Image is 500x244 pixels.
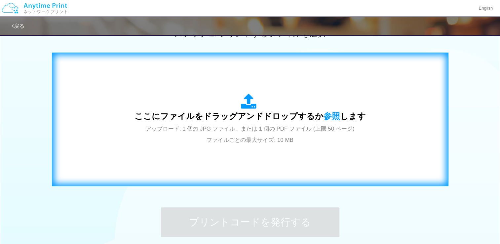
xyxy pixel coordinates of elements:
span: ここにファイルをドラッグアンドドロップするか します [135,111,366,121]
button: プリントコードを発行する [161,207,339,237]
span: アップロード: 1 個の JPG ファイル、または 1 個の PDF ファイル (上限 50 ページ) ファイルごとの最大サイズ: 10 MB [146,126,355,143]
a: 戻る [12,23,24,29]
span: ステップ 2: プリントするファイルを選択 [174,29,325,38]
span: 参照 [324,111,340,121]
